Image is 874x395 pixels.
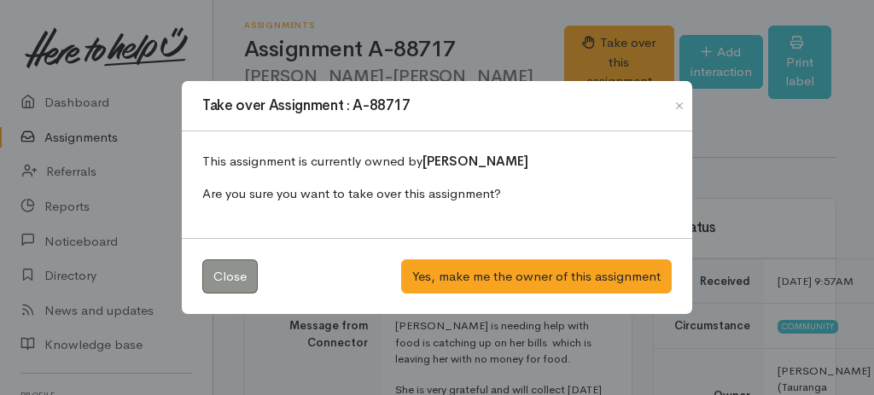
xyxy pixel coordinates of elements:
b: [PERSON_NAME] [422,153,528,169]
button: Close [202,259,258,294]
h1: Take over Assignment : A-88717 [202,95,411,117]
button: Yes, make me the owner of this assignment [401,259,672,294]
p: This assignment is currently owned by [202,152,672,171]
button: Close [666,96,693,116]
p: Are you sure you want to take over this assignment? [202,184,672,204]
